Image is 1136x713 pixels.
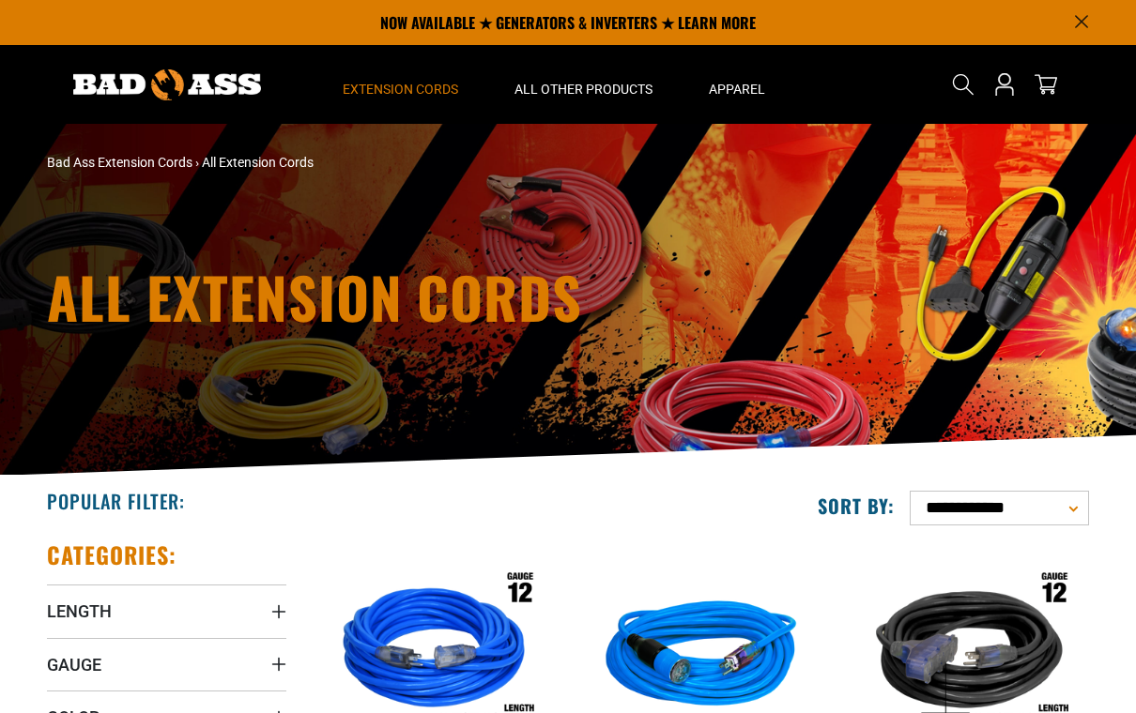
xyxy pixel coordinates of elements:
[948,69,978,99] summary: Search
[47,600,112,622] span: Length
[315,45,486,124] summary: Extension Cords
[47,155,192,170] a: Bad Ass Extension Cords
[47,540,177,569] h2: Categories:
[47,654,101,675] span: Gauge
[486,45,681,124] summary: All Other Products
[343,81,458,98] span: Extension Cords
[202,155,314,170] span: All Extension Cords
[681,45,793,124] summary: Apparel
[47,268,732,325] h1: All Extension Cords
[709,81,765,98] span: Apparel
[47,153,732,173] nav: breadcrumbs
[818,493,895,518] label: Sort by:
[73,69,261,100] img: Bad Ass Extension Cords
[195,155,199,170] span: ›
[47,638,286,690] summary: Gauge
[47,584,286,637] summary: Length
[47,489,185,513] h2: Popular Filter:
[514,81,652,98] span: All Other Products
